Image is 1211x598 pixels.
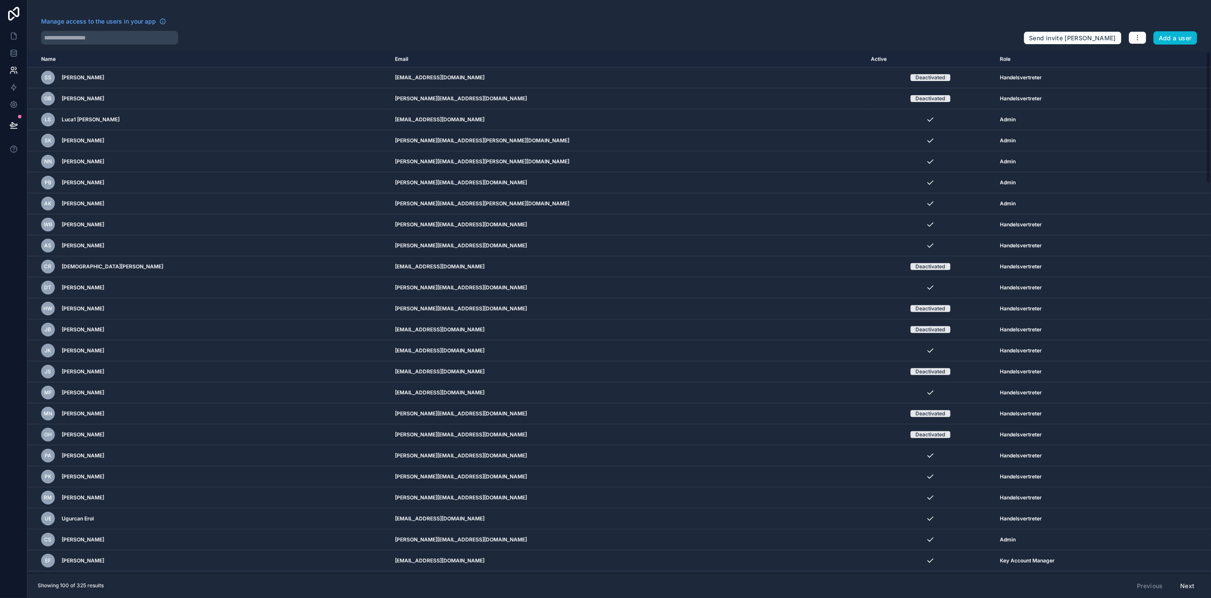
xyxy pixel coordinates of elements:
span: OB [45,95,52,102]
span: LS [45,116,51,123]
span: [PERSON_NAME] [62,326,104,333]
td: [PERSON_NAME][EMAIL_ADDRESS][PERSON_NAME][DOMAIN_NAME] [390,193,866,214]
span: Admin [1000,536,1016,543]
span: Handelsvertreter [1000,347,1042,354]
span: NN [44,158,52,165]
span: PB [45,179,51,186]
span: Admin [1000,200,1016,207]
span: Handelsvertreter [1000,368,1042,375]
span: PA [45,452,51,459]
td: [EMAIL_ADDRESS][DOMAIN_NAME] [390,67,866,88]
span: [DEMOGRAPHIC_DATA][PERSON_NAME] [62,263,163,270]
td: [PERSON_NAME][EMAIL_ADDRESS][DOMAIN_NAME] [390,529,866,550]
span: Handelsvertreter [1000,284,1042,291]
td: [EMAIL_ADDRESS][DOMAIN_NAME] [390,508,866,529]
td: [EMAIL_ADDRESS][DOMAIN_NAME] [390,319,866,340]
td: [PERSON_NAME][EMAIL_ADDRESS][DOMAIN_NAME] [390,403,866,424]
span: Handelsvertreter [1000,431,1042,438]
span: SS [45,74,51,81]
span: [PERSON_NAME] [62,137,104,144]
a: Manage access to the users in your app [41,17,166,26]
span: Handelsvertreter [1000,95,1042,102]
span: Admin [1000,179,1016,186]
button: Next [1175,579,1201,593]
span: AS [45,242,52,249]
span: Handelsvertreter [1000,494,1042,501]
span: [PERSON_NAME] [62,494,104,501]
span: [PERSON_NAME] [62,200,104,207]
span: [PERSON_NAME] [62,74,104,81]
th: Email [390,51,866,67]
td: [EMAIL_ADDRESS][DOMAIN_NAME] [390,550,866,571]
button: Send invite [PERSON_NAME] [1024,31,1122,45]
span: CR [45,263,52,270]
td: [PERSON_NAME][EMAIL_ADDRESS][DOMAIN_NAME] [390,445,866,466]
span: EF [45,557,51,564]
span: [PERSON_NAME] [62,158,104,165]
span: SK [45,137,51,144]
span: Handelsvertreter [1000,305,1042,312]
td: [PERSON_NAME][EMAIL_ADDRESS][DOMAIN_NAME] [390,88,866,109]
span: UE [45,515,51,522]
span: PK [45,473,51,480]
span: AK [45,200,52,207]
div: Deactivated [916,431,945,438]
span: [PERSON_NAME] [62,536,104,543]
span: [PERSON_NAME] [62,284,104,291]
div: Deactivated [916,74,945,81]
td: [PERSON_NAME][EMAIL_ADDRESS][PERSON_NAME][DOMAIN_NAME] [390,151,866,172]
span: RM [44,494,52,501]
span: Admin [1000,158,1016,165]
td: [PERSON_NAME][EMAIL_ADDRESS][PERSON_NAME][DOMAIN_NAME] [390,130,866,151]
td: [EMAIL_ADDRESS][DOMAIN_NAME] [390,109,866,130]
span: CS [45,536,52,543]
span: Showing 100 of 325 results [38,582,104,589]
th: Active [866,51,995,67]
div: Deactivated [916,410,945,417]
span: [PERSON_NAME] [62,179,104,186]
span: Handelsvertreter [1000,410,1042,417]
td: [EMAIL_ADDRESS][DOMAIN_NAME] [390,340,866,361]
span: JB [45,326,51,333]
span: JK [45,347,51,354]
span: [PERSON_NAME] [62,557,104,564]
td: [PERSON_NAME][EMAIL_ADDRESS][DOMAIN_NAME] [390,277,866,298]
td: [PERSON_NAME][EMAIL_ADDRESS][DOMAIN_NAME] [390,424,866,445]
td: [PERSON_NAME][EMAIL_ADDRESS][DOMAIN_NAME] [390,214,866,235]
span: Manage access to the users in your app [41,17,156,26]
span: Handelsvertreter [1000,473,1042,480]
span: Handelsvertreter [1000,389,1042,396]
span: Handelsvertreter [1000,263,1042,270]
td: [PERSON_NAME][EMAIL_ADDRESS][DOMAIN_NAME] [390,172,866,193]
td: [PERSON_NAME][EMAIL_ADDRESS][DOMAIN_NAME] [390,466,866,487]
span: JS [45,368,51,375]
span: [PERSON_NAME] [62,221,104,228]
span: Handelsvertreter [1000,326,1042,333]
span: [PERSON_NAME] [62,389,104,396]
button: Add a user [1154,31,1198,45]
span: Handelsvertreter [1000,242,1042,249]
span: [PERSON_NAME] [62,368,104,375]
span: Handelsvertreter [1000,515,1042,522]
div: Deactivated [916,305,945,312]
td: [PERSON_NAME][EMAIL_ADDRESS][DOMAIN_NAME] [390,487,866,508]
span: Key Account Manager [1000,557,1055,564]
span: Admin [1000,116,1016,123]
td: [PERSON_NAME][EMAIL_ADDRESS][DOMAIN_NAME] [390,235,866,256]
td: [EMAIL_ADDRESS][DOMAIN_NAME] [390,361,866,382]
span: Admin [1000,137,1016,144]
span: HW [44,305,53,312]
span: MF [44,389,52,396]
span: MN [44,410,52,417]
td: [PERSON_NAME][EMAIL_ADDRESS][DOMAIN_NAME] [390,571,866,592]
td: [PERSON_NAME][EMAIL_ADDRESS][DOMAIN_NAME] [390,298,866,319]
span: [PERSON_NAME] [62,95,104,102]
span: [PERSON_NAME] [62,410,104,417]
div: scrollable content [27,51,1211,573]
span: Handelsvertreter [1000,221,1042,228]
td: [EMAIL_ADDRESS][DOMAIN_NAME] [390,256,866,277]
th: Name [27,51,390,67]
span: Handelsvertreter [1000,74,1042,81]
span: Ugurcan Erol [62,515,94,522]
